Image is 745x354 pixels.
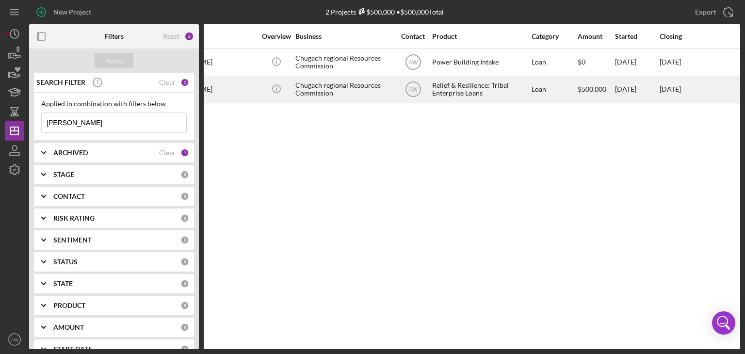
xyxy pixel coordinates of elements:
[180,170,189,179] div: 0
[53,193,85,200] b: CONTACT
[295,49,392,75] div: Chugach regional Resources Commission
[258,32,294,40] div: Overview
[159,77,256,102] div: [PERSON_NAME]
[163,32,179,40] div: Reset
[159,49,256,75] div: [PERSON_NAME]
[532,32,577,40] div: Category
[532,77,577,102] div: Loan
[578,85,606,93] span: $500,000
[295,32,392,40] div: Business
[53,171,74,178] b: STAGE
[180,148,189,157] div: 1
[53,280,73,288] b: STATE
[325,8,444,16] div: 2 Projects • $500,000 Total
[159,32,256,40] div: Client
[104,32,124,40] b: Filters
[180,214,189,223] div: 0
[29,2,101,22] button: New Project
[53,214,95,222] b: RISK RATING
[685,2,740,22] button: Export
[432,32,529,40] div: Product
[295,77,392,102] div: Chugach regional Resources Commission
[53,258,78,266] b: STATUS
[53,302,85,309] b: PRODUCT
[180,345,189,354] div: 0
[180,301,189,310] div: 0
[615,77,659,102] div: [DATE]
[53,323,84,331] b: AMOUNT
[432,49,529,75] div: Power Building Intake
[660,32,732,40] div: Closing
[578,32,614,40] div: Amount
[408,59,418,66] text: AW
[180,78,189,87] div: 1
[184,32,194,41] div: 2
[36,79,85,86] b: SEARCH FILTER
[159,79,176,86] div: Clear
[660,85,681,93] time: [DATE]
[159,149,176,157] div: Clear
[180,236,189,244] div: 0
[95,53,133,68] button: Apply
[695,2,716,22] div: Export
[180,192,189,201] div: 0
[712,311,735,335] div: Open Intercom Messenger
[5,330,24,349] button: AW
[11,337,18,342] text: AW
[432,77,529,102] div: Relief & Resilience: Tribal Enterprise Loans
[615,32,659,40] div: Started
[578,58,585,66] span: $0
[660,58,681,66] time: [DATE]
[180,257,189,266] div: 0
[408,86,418,93] text: AW
[53,149,88,157] b: ARCHIVED
[180,279,189,288] div: 0
[105,53,123,68] div: Apply
[615,49,659,75] div: [DATE]
[395,32,431,40] div: Contact
[356,8,395,16] div: $500,000
[53,2,91,22] div: New Project
[180,323,189,332] div: 0
[532,49,577,75] div: Loan
[41,100,187,108] div: Applied in combination with filters below
[53,236,92,244] b: SENTIMENT
[53,345,92,353] b: START DATE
